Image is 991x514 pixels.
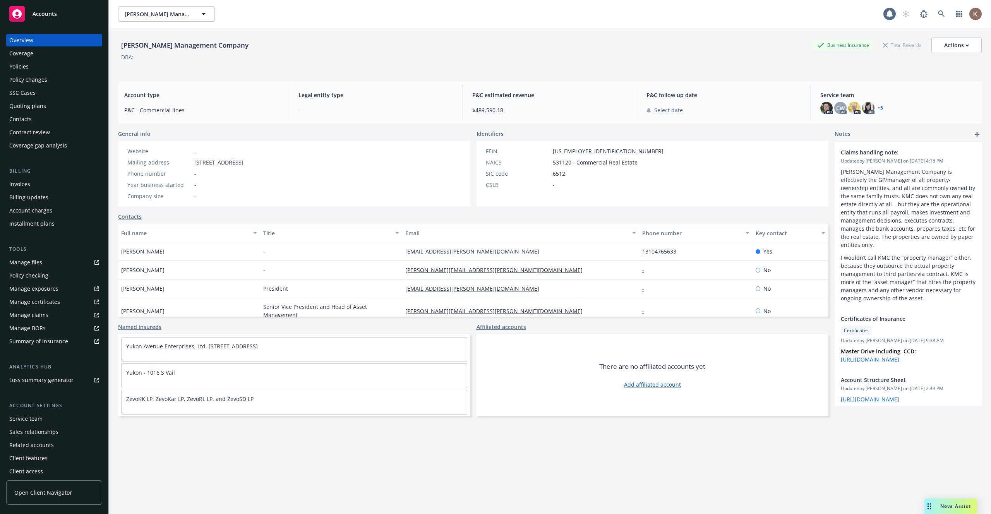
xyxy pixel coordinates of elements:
span: Yes [763,247,772,255]
div: Phone number [127,170,191,178]
div: Contract review [9,126,50,139]
div: Year business started [127,181,191,189]
a: Search [934,6,949,22]
a: Yukon - 1016 S Vail [126,369,175,376]
div: Manage BORs [9,322,46,334]
div: Policies [9,60,29,73]
div: Phone number [642,229,741,237]
a: Named insureds [118,323,161,331]
div: Client features [9,452,48,464]
span: CW [836,104,845,112]
div: Overview [9,34,33,46]
div: CSLB [486,181,550,189]
a: ZevoKK LP, ZevoKar LP, ZevoRL LP, and ZevoSD LP [126,395,254,403]
a: Manage BORs [6,322,102,334]
div: DBA: - [121,53,135,61]
div: Coverage [9,47,33,60]
span: Claims handling note: [841,148,955,156]
a: SSC Cases [6,87,102,99]
div: Policy checking [9,269,48,282]
span: - [298,106,454,114]
a: Accounts [6,3,102,25]
span: Certificates [844,327,869,334]
span: - [263,266,265,274]
a: Summary of insurance [6,335,102,348]
a: +5 [878,106,883,110]
div: Manage files [9,256,42,269]
span: No [763,266,771,274]
div: [PERSON_NAME] Management Company [118,40,252,50]
a: Installment plans [6,218,102,230]
span: - [263,247,265,255]
p: [PERSON_NAME] Management Company is effectively the GP/manager of all property-ownership entities... [841,168,976,249]
div: Billing updates [9,191,48,204]
div: FEIN [486,147,550,155]
span: Identifiers [477,130,504,138]
div: Coverage gap analysis [9,139,67,152]
span: Notes [835,130,850,139]
span: There are no affiliated accounts yet [599,362,705,371]
span: [PERSON_NAME] [121,266,165,274]
button: Title [260,224,402,242]
div: Installment plans [9,218,55,230]
img: photo [862,102,874,114]
div: Client access [9,465,43,478]
div: Website [127,147,191,155]
span: Senior Vice President and Head of Asset Management [263,303,399,319]
a: Contacts [118,212,142,221]
div: Manage claims [9,309,48,321]
button: Phone number [639,224,753,242]
div: Account settings [6,402,102,409]
a: [URL][DOMAIN_NAME] [841,356,899,363]
span: No [763,284,771,293]
div: Account Structure SheetUpdatedby [PERSON_NAME] on [DATE] 2:49 PM[URL][DOMAIN_NAME] [835,370,982,409]
div: Mailing address [127,158,191,166]
span: [STREET_ADDRESS] [194,158,243,166]
span: No [763,307,771,315]
a: Coverage [6,47,102,60]
div: Claims handling note:Updatedby [PERSON_NAME] on [DATE] 4:15 PM[PERSON_NAME] Management Company is... [835,142,982,308]
div: Company size [127,192,191,200]
a: Account charges [6,204,102,217]
span: Nova Assist [940,503,971,509]
a: [URL][DOMAIN_NAME] [841,396,899,403]
button: [PERSON_NAME] Management Company [118,6,215,22]
div: NAICS [486,158,550,166]
span: [US_EMPLOYER_IDENTIFICATION_NUMBER] [553,147,664,155]
a: Policies [6,60,102,73]
div: Policy changes [9,74,47,86]
div: Contacts [9,113,32,125]
a: Manage claims [6,309,102,321]
p: I wouldn’t call KMC the “property manager” either, because they outsource the actual property man... [841,254,976,302]
a: Switch app [952,6,967,22]
div: Service team [9,413,43,425]
span: $489,590.18 [472,106,628,114]
img: photo [848,102,861,114]
a: Client access [6,465,102,478]
div: Billing [6,167,102,175]
div: Analytics hub [6,363,102,371]
span: Certificates of Insurance [841,315,955,323]
a: Billing updates [6,191,102,204]
a: Quoting plans [6,100,102,112]
span: Updated by [PERSON_NAME] on [DATE] 4:15 PM [841,158,976,164]
a: [PERSON_NAME][EMAIL_ADDRESS][PERSON_NAME][DOMAIN_NAME] [405,307,589,315]
div: Loss summary generator [9,374,74,386]
a: Policy changes [6,74,102,86]
div: Manage exposures [9,283,58,295]
div: Actions [944,38,969,53]
span: [PERSON_NAME] Management Company [125,10,192,18]
span: Account Structure Sheet [841,376,955,384]
div: Invoices [9,178,30,190]
div: Tools [6,245,102,253]
div: Certificates of InsuranceCertificatesUpdatedby [PERSON_NAME] on [DATE] 9:38 AMMaster Drive includ... [835,308,982,370]
div: Sales relationships [9,426,58,438]
span: 531120 - Commercial Real Estate [553,158,638,166]
span: [PERSON_NAME] [121,247,165,255]
a: Client features [6,452,102,464]
a: Invoices [6,178,102,190]
button: Actions [931,38,982,53]
div: Summary of insurance [9,335,68,348]
span: P&C follow up date [646,91,802,99]
a: Service team [6,413,102,425]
